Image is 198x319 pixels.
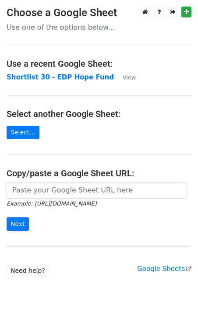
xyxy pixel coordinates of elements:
[7,7,191,19] h3: Choose a Google Sheet
[7,126,39,139] a: Select...
[7,200,96,207] small: Example: [URL][DOMAIN_NAME]
[114,73,136,81] a: View
[7,73,114,81] a: Shortlist 30 - EDP Hope Fund
[7,182,187,199] input: Paste your Google Sheet URL here
[7,23,191,32] p: Use one of the options below...
[7,217,29,231] input: Next
[137,265,191,273] a: Google Sheets
[7,168,191,178] h4: Copy/paste a Google Sheet URL:
[7,264,49,278] a: Need help?
[7,109,191,119] h4: Select another Google Sheet:
[123,74,136,81] small: View
[7,58,191,69] h4: Use a recent Google Sheet:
